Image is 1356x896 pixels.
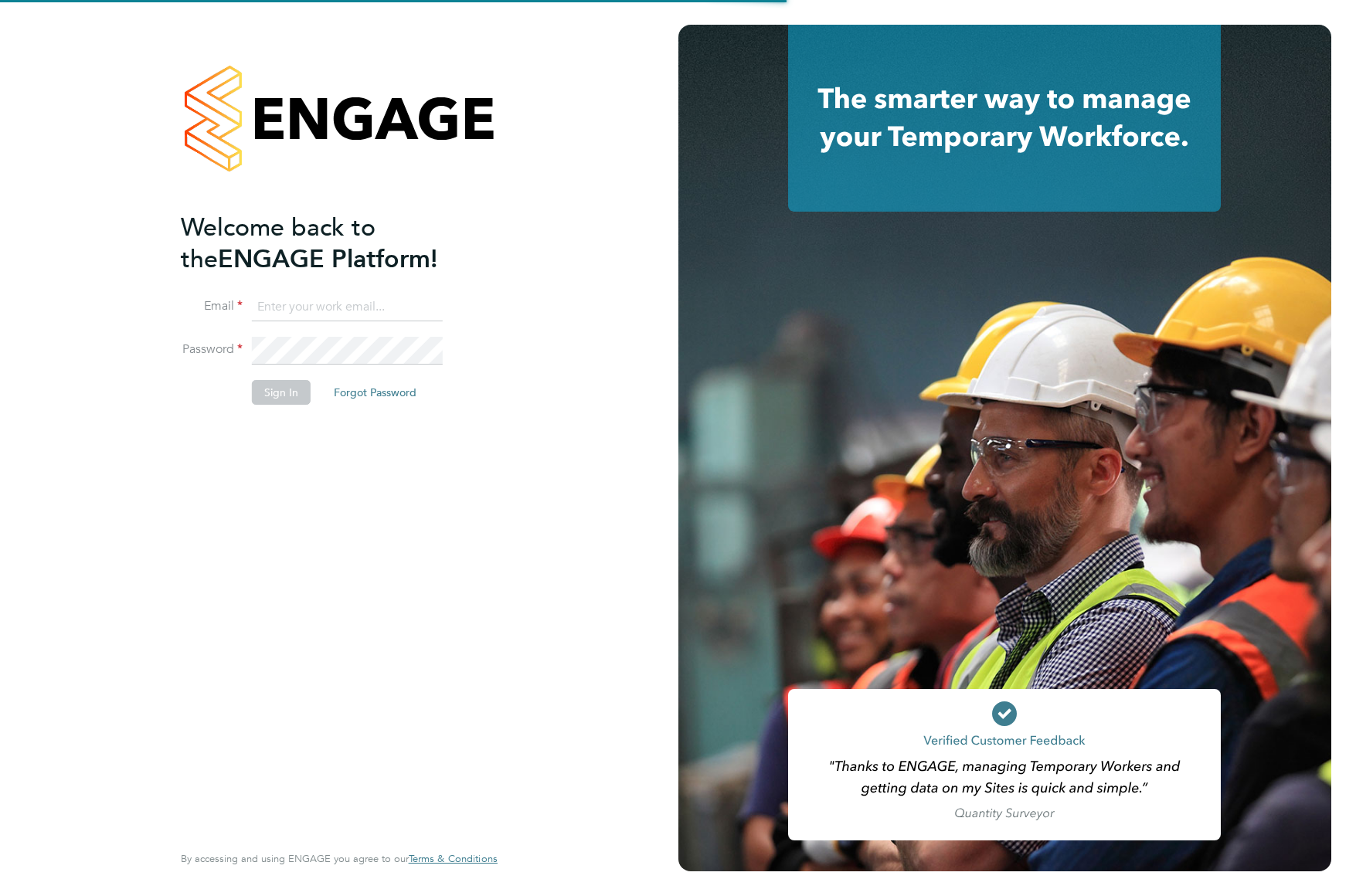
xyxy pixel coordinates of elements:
[181,212,376,274] span: Welcome back to the
[321,380,429,405] button: Forgot Password
[252,294,443,321] input: Enter your work email...
[409,853,498,865] a: Terms & Conditions
[181,852,498,865] span: By accessing and using ENGAGE you agree to our
[181,341,243,358] label: Password
[181,212,482,275] h2: ENGAGE Platform!
[252,380,311,405] button: Sign In
[409,852,498,865] span: Terms & Conditions
[181,298,243,314] label: Email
